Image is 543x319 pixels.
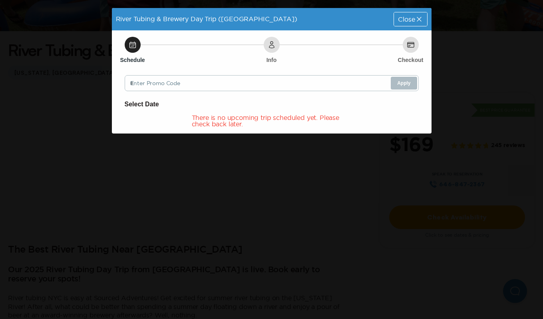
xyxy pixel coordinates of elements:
[398,16,415,22] span: Close
[125,99,419,110] h6: Select Date
[120,56,145,64] h6: Schedule
[116,15,297,22] span: River Tubing & Brewery Day Trip ([GEOGRAPHIC_DATA])
[398,56,424,64] h6: Checkout
[267,56,277,64] h6: Info
[192,114,352,127] div: There is no upcoming trip scheduled yet. Please check back later.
